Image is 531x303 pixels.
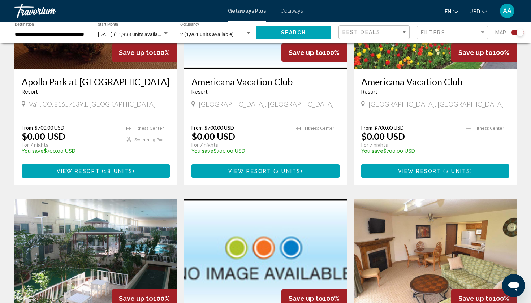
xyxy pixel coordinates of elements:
[361,89,377,95] span: Resort
[361,164,509,178] button: View Resort(2 units)
[228,168,271,174] span: View Resort
[361,76,509,87] a: Americana Vacation Club
[22,148,118,154] p: $700.00 USD
[98,31,166,37] span: [DATE] (11,998 units available)
[22,131,65,142] p: $0.00 USD
[458,295,493,302] span: Save up to
[421,30,445,35] span: Filters
[469,6,487,17] button: Change currency
[134,126,164,131] span: Fitness Center
[35,125,64,131] span: $700.00 USD
[191,131,235,142] p: $0.00 USD
[100,168,135,174] span: ( )
[417,25,488,40] button: Filter
[22,76,170,87] a: Apollo Park at [GEOGRAPHIC_DATA]
[361,148,383,154] span: You save
[191,89,208,95] span: Resort
[22,89,38,95] span: Resort
[22,164,170,178] button: View Resort(18 units)
[361,142,459,148] p: For 7 nights
[445,6,458,17] button: Change language
[361,131,405,142] p: $0.00 USD
[495,27,506,38] span: Map
[191,125,203,131] span: From
[503,7,511,14] span: AA
[289,295,323,302] span: Save up to
[280,8,303,14] a: Getaways
[14,4,221,18] a: Travorium
[191,148,213,154] span: You save
[191,142,289,148] p: For 7 nights
[276,168,301,174] span: 2 units
[29,100,156,108] span: Vail, CO, 816575391, [GEOGRAPHIC_DATA]
[368,100,504,108] span: [GEOGRAPHIC_DATA], [GEOGRAPHIC_DATA]
[112,43,177,62] div: 100%
[445,168,470,174] span: 2 units
[191,164,340,178] button: View Resort(2 units)
[199,100,334,108] span: [GEOGRAPHIC_DATA], [GEOGRAPHIC_DATA]
[502,274,525,297] iframe: Кнопка запуска окна обмена сообщениями
[469,9,480,14] span: USD
[134,138,164,142] span: Swimming Pool
[361,148,459,154] p: $700.00 USD
[281,43,347,62] div: 100%
[374,125,404,131] span: $700.00 USD
[342,29,380,35] span: Best Deals
[305,126,334,131] span: Fitness Center
[180,31,234,37] span: 2 (1,961 units available)
[204,125,234,131] span: $700.00 USD
[342,29,407,35] mat-select: Sort by
[445,9,452,14] span: en
[191,148,289,154] p: $700.00 USD
[119,295,153,302] span: Save up to
[441,168,472,174] span: ( )
[361,125,372,131] span: From
[22,125,33,131] span: From
[228,8,266,14] a: Getaways Plus
[451,43,517,62] div: 100%
[119,49,153,56] span: Save up to
[475,126,504,131] span: Fitness Center
[281,30,306,36] span: Search
[191,76,340,87] a: Americana Vacation Club
[289,49,323,56] span: Save up to
[22,142,118,148] p: For 7 nights
[498,3,517,18] button: User Menu
[256,26,331,39] button: Search
[22,148,44,154] span: You save
[458,49,493,56] span: Save up to
[57,168,100,174] span: View Resort
[104,168,133,174] span: 18 units
[271,168,303,174] span: ( )
[398,168,441,174] span: View Resort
